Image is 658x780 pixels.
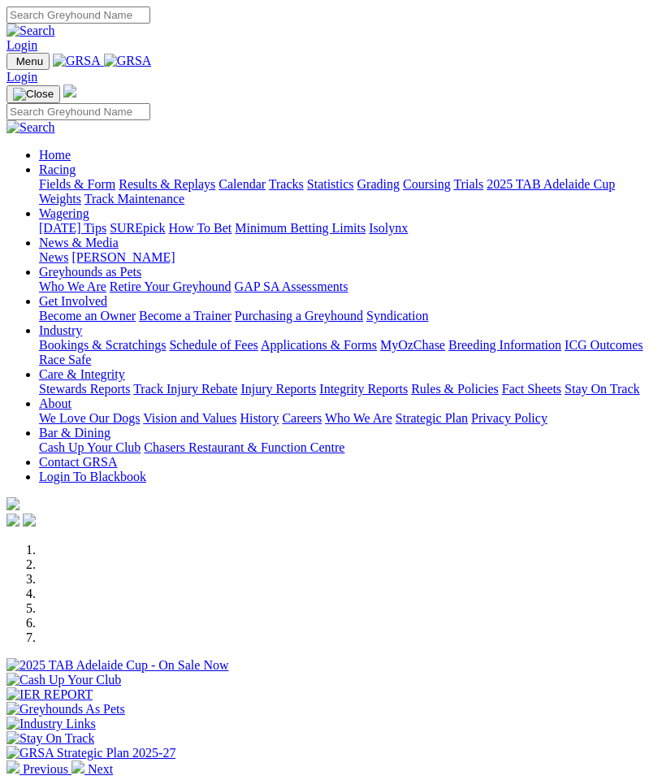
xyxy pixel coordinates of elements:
a: Minimum Betting Limits [235,221,366,235]
a: Results & Replays [119,177,215,191]
a: Care & Integrity [39,367,125,381]
a: How To Bet [169,221,232,235]
a: We Love Our Dogs [39,411,140,425]
div: About [39,411,652,426]
img: chevron-right-pager-white.svg [71,760,84,773]
a: Strategic Plan [396,411,468,425]
a: Bar & Dining [39,426,110,440]
a: Wagering [39,206,89,220]
a: Track Injury Rebate [133,382,237,396]
a: Schedule of Fees [169,338,258,352]
a: Next [71,762,113,776]
div: Care & Integrity [39,382,652,396]
div: News & Media [39,250,652,265]
a: Syndication [366,309,428,323]
a: [DATE] Tips [39,221,106,235]
a: Rules & Policies [411,382,499,396]
a: Retire Your Greyhound [110,279,232,293]
span: Previous [23,762,68,776]
a: Industry [39,323,82,337]
div: Wagering [39,221,652,236]
a: Stewards Reports [39,382,130,396]
a: Login To Blackbook [39,470,146,483]
img: Search [6,24,55,38]
img: Search [6,120,55,135]
input: Search [6,6,150,24]
a: Cash Up Your Club [39,440,141,454]
img: Close [13,88,54,101]
a: ICG Outcomes [565,338,643,352]
img: facebook.svg [6,513,19,526]
img: logo-grsa-white.png [6,497,19,510]
a: Calendar [219,177,266,191]
img: GRSA Strategic Plan 2025-27 [6,746,175,760]
a: Breeding Information [448,338,561,352]
img: GRSA [53,54,101,68]
a: News & Media [39,236,119,249]
a: Bookings & Scratchings [39,338,166,352]
a: MyOzChase [380,338,445,352]
a: Chasers Restaurant & Function Centre [144,440,344,454]
a: 2025 TAB Adelaide Cup [487,177,615,191]
a: Contact GRSA [39,455,117,469]
img: Industry Links [6,717,96,731]
button: Toggle navigation [6,53,50,70]
a: Become an Owner [39,309,136,323]
a: Coursing [403,177,451,191]
a: Weights [39,192,81,206]
a: Privacy Policy [471,411,548,425]
div: Racing [39,177,652,206]
a: Trials [453,177,483,191]
a: Get Involved [39,294,107,308]
a: Login [6,70,37,84]
a: Grading [357,177,400,191]
span: Next [88,762,113,776]
a: Integrity Reports [319,382,408,396]
a: Stay On Track [565,382,639,396]
div: Get Involved [39,309,652,323]
a: Racing [39,162,76,176]
a: Greyhounds as Pets [39,265,141,279]
img: GRSA [104,54,152,68]
input: Search [6,103,150,120]
a: Applications & Forms [261,338,377,352]
div: Bar & Dining [39,440,652,455]
a: Track Maintenance [84,192,184,206]
span: Menu [16,55,43,67]
a: Purchasing a Greyhound [235,309,363,323]
a: Race Safe [39,353,91,366]
a: Login [6,38,37,52]
a: Injury Reports [240,382,316,396]
button: Toggle navigation [6,85,60,103]
a: GAP SA Assessments [235,279,348,293]
a: Who We Are [325,411,392,425]
a: Vision and Values [143,411,236,425]
div: Greyhounds as Pets [39,279,652,294]
a: Careers [282,411,322,425]
a: Isolynx [369,221,408,235]
div: Industry [39,338,652,367]
img: IER REPORT [6,687,93,702]
a: Who We Are [39,279,106,293]
img: 2025 TAB Adelaide Cup - On Sale Now [6,658,229,673]
a: Statistics [307,177,354,191]
a: About [39,396,71,410]
img: Greyhounds As Pets [6,702,125,717]
a: History [240,411,279,425]
a: Home [39,148,71,162]
a: Previous [6,762,71,776]
a: Fact Sheets [502,382,561,396]
a: [PERSON_NAME] [71,250,175,264]
a: Become a Trainer [139,309,232,323]
a: Tracks [269,177,304,191]
img: Stay On Track [6,731,94,746]
img: chevron-left-pager-white.svg [6,760,19,773]
a: Fields & Form [39,177,115,191]
img: logo-grsa-white.png [63,84,76,97]
img: twitter.svg [23,513,36,526]
img: Cash Up Your Club [6,673,121,687]
a: News [39,250,68,264]
a: SUREpick [110,221,165,235]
